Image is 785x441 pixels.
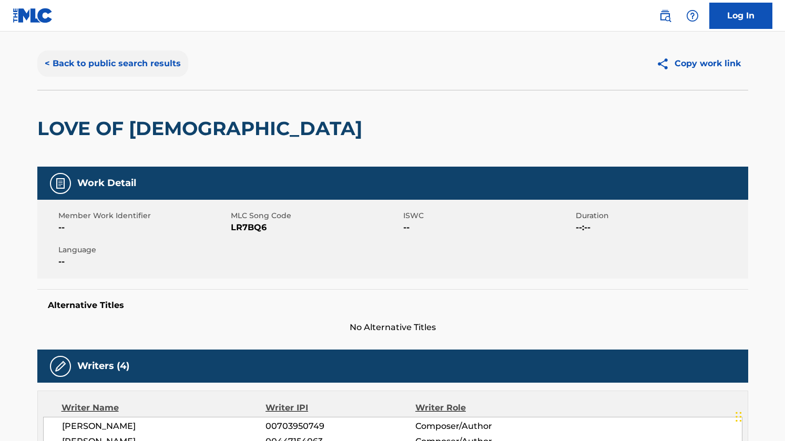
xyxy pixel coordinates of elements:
[649,50,748,77] button: Copy work link
[655,5,676,26] a: Public Search
[576,221,746,234] span: --:--
[58,244,228,255] span: Language
[686,9,699,22] img: help
[58,255,228,268] span: --
[709,3,772,29] a: Log In
[77,177,136,189] h5: Work Detail
[266,402,415,414] div: Writer IPI
[736,401,742,433] div: Drag
[58,210,228,221] span: Member Work Identifier
[415,402,552,414] div: Writer Role
[659,9,671,22] img: search
[54,177,67,190] img: Work Detail
[13,8,53,23] img: MLC Logo
[54,360,67,373] img: Writers
[231,210,401,221] span: MLC Song Code
[266,420,415,433] span: 00703950749
[732,391,785,441] iframe: Chat Widget
[58,221,228,234] span: --
[415,420,552,433] span: Composer/Author
[37,321,748,334] span: No Alternative Titles
[403,221,573,234] span: --
[62,402,266,414] div: Writer Name
[576,210,746,221] span: Duration
[48,300,738,311] h5: Alternative Titles
[77,360,129,372] h5: Writers (4)
[656,57,675,70] img: Copy work link
[682,5,703,26] div: Help
[37,50,188,77] button: < Back to public search results
[37,117,368,140] h2: LOVE OF [DEMOGRAPHIC_DATA]
[231,221,401,234] span: LR7BQ6
[403,210,573,221] span: ISWC
[62,420,266,433] span: [PERSON_NAME]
